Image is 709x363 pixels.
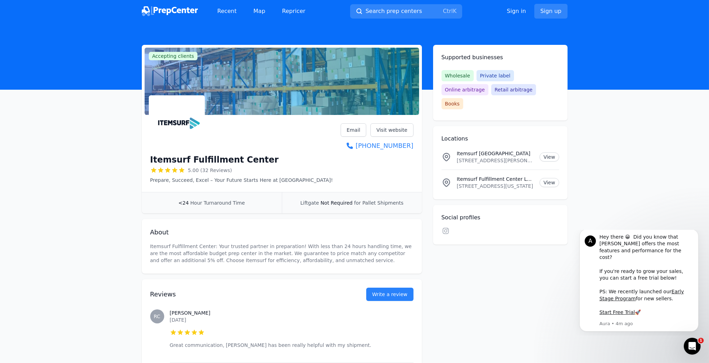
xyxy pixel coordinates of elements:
span: Hour Turnaround Time [190,200,245,206]
span: Books [442,98,463,109]
span: Not Required [321,200,353,206]
a: Sign up [534,4,567,19]
p: Message from Aura, sent 4m ago [30,91,124,97]
kbd: Ctrl [443,8,453,14]
div: Message content [30,4,124,90]
div: Hey there 😀 Did you know that [PERSON_NAME] offers the most features and performance for the cost... [30,4,124,86]
a: [PHONE_NUMBER] [341,141,413,151]
span: <24 [179,200,189,206]
h3: [PERSON_NAME] [170,309,413,316]
img: Itemsurf Fulfillment Center [150,97,203,150]
div: Profile image for Aura [16,6,27,17]
p: Itemsurf Fulfillment Center: Your trusted partner in preparation! With less than 24 hours handlin... [150,243,413,264]
span: Wholesale [442,70,474,81]
a: Write a review [366,288,413,301]
span: Accepting clients [149,52,198,60]
iframe: Intercom live chat [684,338,701,355]
h1: Itemsurf Fulfillment Center [150,154,279,165]
span: 5.00 (32 Reviews) [188,167,232,174]
a: View [540,152,559,162]
a: Repricer [277,4,311,18]
kbd: K [453,8,457,14]
b: 🚀 [66,80,72,85]
a: Email [341,123,366,137]
a: Start Free Trial [30,80,66,85]
span: Online arbitrage [442,84,488,95]
p: Itemsurf Fulfillment Center Location [457,176,534,183]
p: Itemsurf [GEOGRAPHIC_DATA] [457,150,534,157]
h2: Supported businesses [442,53,559,62]
span: for Pallet Shipments [354,200,403,206]
img: PrepCenter [142,6,198,16]
span: Search prep centers [366,7,422,15]
p: [STREET_ADDRESS][PERSON_NAME][PERSON_NAME][PERSON_NAME] [457,157,534,164]
a: View [540,178,559,187]
h2: Locations [442,135,559,143]
h2: Reviews [150,289,344,299]
p: Prepare, Succeed, Excel – Your Future Starts Here at [GEOGRAPHIC_DATA]! [150,177,333,184]
iframe: Intercom notifications message [569,230,709,336]
span: RC [154,314,160,319]
a: Sign in [507,7,526,15]
p: Great communication, [PERSON_NAME] has been really helpful with my shipment. [170,342,413,349]
h2: Social profiles [442,213,559,222]
button: Search prep centersCtrlK [350,4,462,19]
a: Recent [212,4,242,18]
span: Private label [477,70,514,81]
span: 1 [698,338,704,343]
span: Liftgate [300,200,319,206]
time: [DATE] [170,317,186,323]
h2: About [150,227,413,237]
a: Visit website [370,123,413,137]
span: Retail arbitrage [491,84,536,95]
p: [STREET_ADDRESS][US_STATE] [457,183,534,190]
a: Map [248,4,271,18]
